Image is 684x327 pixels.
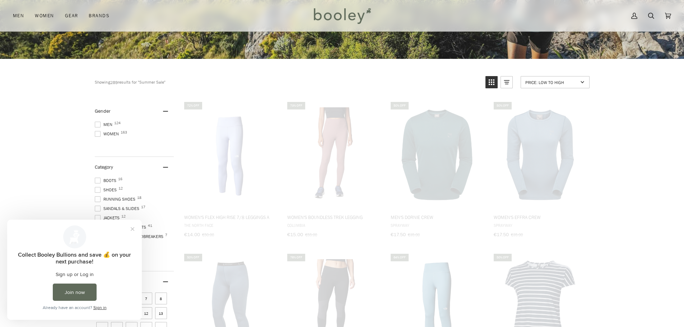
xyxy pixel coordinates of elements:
[110,79,118,85] b: 289
[114,121,121,125] span: 124
[95,196,138,202] span: Running Shoes
[141,205,145,209] span: 17
[140,307,152,319] span: Size: 12
[140,293,152,304] span: Size: 7
[501,76,513,88] a: View list mode
[95,177,118,184] span: Boots
[485,76,498,88] a: View grid mode
[155,307,167,319] span: Size: 13
[35,12,54,19] span: Women
[89,12,110,19] span: Brands
[521,76,590,88] a: Sort options
[311,5,373,26] img: Booley
[95,131,121,137] span: Women
[65,12,78,19] span: Gear
[95,187,119,193] span: Shoes
[95,108,111,115] span: Gender
[165,233,167,237] span: 7
[118,177,122,181] span: 16
[121,215,126,218] span: 12
[118,187,123,190] span: 12
[95,215,122,221] span: Jackets
[525,79,578,85] span: Price: Low to High
[155,293,167,304] span: Size: 8
[95,164,113,170] span: Category
[95,205,141,212] span: Sandals & Slides
[121,131,127,134] span: 163
[13,12,24,19] span: Men
[95,121,115,128] span: Men
[95,76,166,88] div: Showing results for "Summer Sale"
[95,233,166,240] span: Softshells & Windbreakers
[7,220,142,320] iframe: Loyalty program pop-up with offers and actions
[95,224,148,230] span: Waterproof Jackets
[148,224,152,228] span: 41
[137,196,141,200] span: 18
